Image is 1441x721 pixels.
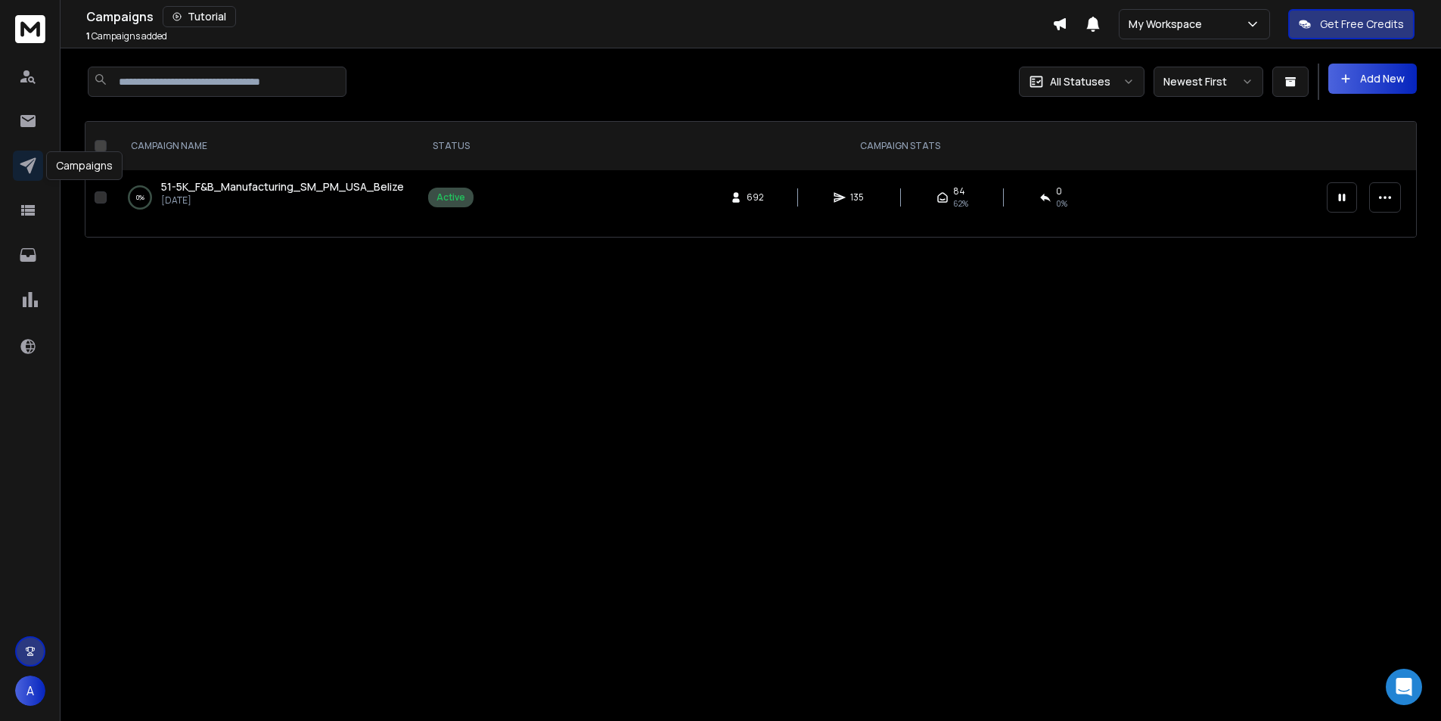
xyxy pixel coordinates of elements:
div: Campaigns [86,6,1052,27]
a: 51-5K_F&B_Manufacturing_SM_PM_USA_Belize [161,179,404,194]
th: CAMPAIGN NAME [113,122,419,170]
span: 0 [1056,185,1062,197]
button: Newest First [1154,67,1263,97]
button: Get Free Credits [1288,9,1415,39]
span: 692 [747,191,764,204]
td: 0%51-5K_F&B_Manufacturing_SM_PM_USA_Belize[DATE] [113,170,419,225]
div: Campaigns [46,151,123,180]
p: [DATE] [161,194,404,207]
button: A [15,676,45,706]
p: Campaigns added [86,30,167,42]
button: Tutorial [163,6,236,27]
span: 84 [953,185,965,197]
p: 0 % [136,190,144,205]
p: Get Free Credits [1320,17,1404,32]
button: Add New [1328,64,1417,94]
span: 0 % [1056,197,1067,210]
div: Active [436,191,465,204]
th: STATUS [419,122,483,170]
th: CAMPAIGN STATS [483,122,1318,170]
span: 135 [850,191,865,204]
span: 1 [86,30,90,42]
div: Open Intercom Messenger [1386,669,1422,705]
p: All Statuses [1050,74,1110,89]
p: My Workspace [1129,17,1208,32]
span: 62 % [953,197,968,210]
